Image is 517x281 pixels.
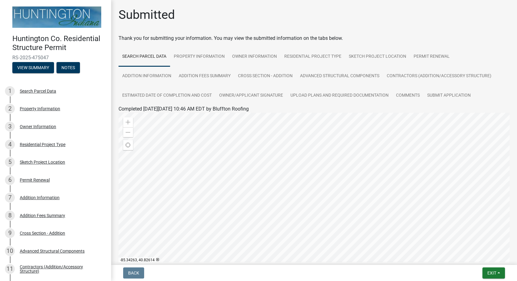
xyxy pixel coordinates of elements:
a: Submit Application [423,86,474,106]
div: Sketch Project Location [20,160,65,164]
button: Notes [56,62,80,73]
span: RS-2025-475047 [12,55,99,61]
button: Back [123,267,144,279]
div: 1 [5,86,15,96]
div: Owner Information [20,124,56,129]
button: Exit [482,267,505,279]
div: 3 [5,122,15,132]
a: Property Information [170,47,228,67]
div: 2 [5,104,15,114]
div: 6 [5,175,15,185]
a: Comments [392,86,423,106]
div: 11 [5,264,15,274]
wm-modal-confirm: Summary [12,65,54,70]
div: Permit Renewal [20,178,50,182]
div: Powered by [479,262,510,267]
span: Exit [487,271,496,275]
div: Search Parcel Data [20,89,56,93]
a: Cross Section - Addition [234,66,296,86]
button: View Summary [12,62,54,73]
div: 10 [5,246,15,256]
a: Advanced Structural Components [296,66,383,86]
span: Completed [DATE][DATE] 10:46 AM EDT by Bluffton Roofing [119,106,249,112]
div: Find my location [123,140,133,150]
wm-modal-confirm: Notes [56,65,80,70]
a: Estimated Date of Completion and Cost [119,86,215,106]
div: Addition Information [20,195,60,200]
a: Addition Information [119,66,175,86]
div: 4 [5,140,15,149]
a: Contractors (Addition/Accessory Structure) [383,66,495,86]
div: 9 [5,228,15,238]
div: Zoom in [123,117,133,127]
div: Zoom out [123,127,133,137]
h1: Submitted [119,7,175,22]
div: Property Information [20,107,60,111]
div: 5 [5,157,15,167]
div: Addition Fees Summary [20,213,65,218]
a: Upload Plans and Required Documentation [287,86,392,106]
div: Thank you for submitting your information. You may view the submitted information on the tabs below. [119,35,510,42]
a: Sketch Project Location [345,47,410,67]
a: Search Parcel Data [119,47,170,67]
span: Back [128,271,139,275]
div: Advanced Structural Components [20,249,85,253]
a: Owner Information [228,47,281,67]
div: Residential Project Type [20,142,65,147]
div: 8 [5,211,15,220]
div: 7 [5,193,15,203]
h4: Huntington Co. Residential Structure Permit [12,34,106,52]
a: Owner/Applicant Signature [215,86,287,106]
a: Residential Project Type [281,47,345,67]
img: Huntington County, Indiana [12,6,101,28]
a: Addition Fees Summary [175,66,234,86]
div: Contractors (Addition/Accessory Structure) [20,265,101,273]
div: Cross Section - Addition [20,231,65,235]
a: Permit Renewal [410,47,453,67]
